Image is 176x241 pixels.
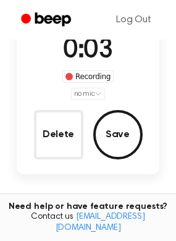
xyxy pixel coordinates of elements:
[56,213,145,232] a: [EMAIL_ADDRESS][DOMAIN_NAME]
[104,5,164,35] a: Log Out
[71,88,106,100] button: no mic
[63,38,112,64] span: 0:03
[93,110,143,159] button: Save Audio Record
[74,88,95,99] span: no mic
[62,70,114,83] div: Recording
[7,212,169,234] span: Contact us
[12,8,82,32] a: Beep
[34,110,83,159] button: Delete Audio Record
